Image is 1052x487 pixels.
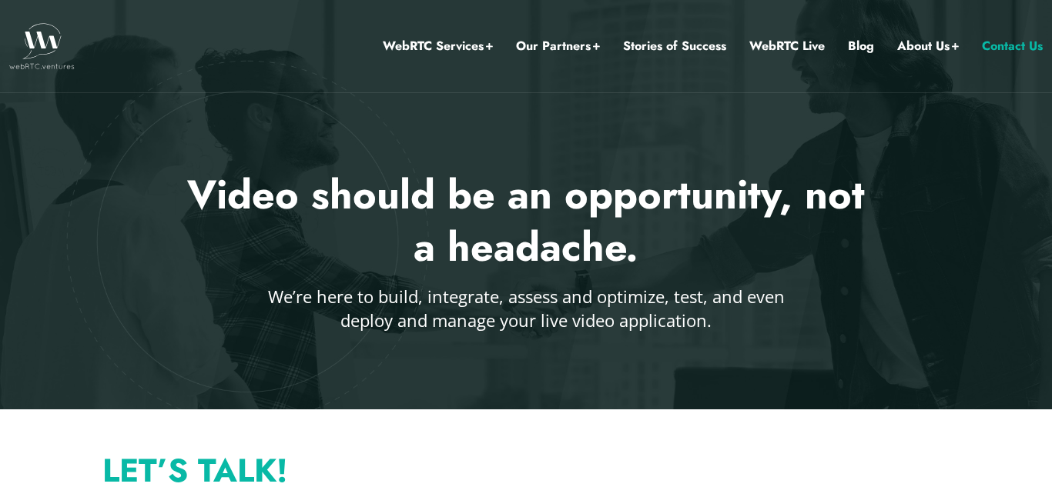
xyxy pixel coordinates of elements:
[749,36,825,56] a: WebRTC Live
[623,36,726,56] a: Stories of Success
[982,36,1043,56] a: Contact Us
[516,36,600,56] a: Our Partners
[9,23,75,69] img: WebRTC.ventures
[383,36,493,56] a: WebRTC Services
[265,285,787,332] p: We’re here to build, integrate, assess and optimize, test, and even deploy and manage your live v...
[897,36,959,56] a: About Us
[178,169,874,273] h2: Video should be an opportunity, not a headache.
[848,36,874,56] a: Blog
[102,459,511,482] p: Let’s Talk!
